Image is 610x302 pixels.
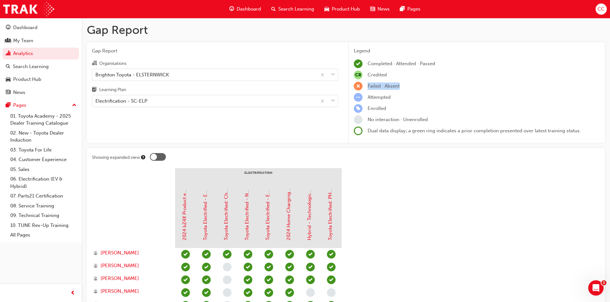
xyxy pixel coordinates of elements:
[92,87,97,93] span: learningplan-icon
[181,275,190,284] span: learningRecordVerb_PASS-icon
[354,93,362,102] span: learningRecordVerb_ATTEMPT-icon
[368,117,428,122] span: No interaction · Unenrolled
[368,128,581,134] span: Dual data display; a green ring indicates a prior completion presented over latest training status.
[3,61,79,73] a: Search Learning
[13,37,33,44] div: My Team
[202,263,211,271] span: learningRecordVerb_PASS-icon
[13,89,25,96] div: News
[175,168,342,184] div: Electrification
[327,263,336,271] span: learningRecordVerb_PASS-icon
[3,35,79,47] a: My Team
[368,83,400,89] span: Failed · Absent
[3,22,79,34] a: Dashboard
[8,211,79,221] a: 09. Technical Training
[72,101,77,110] span: up-icon
[13,76,41,83] div: Product Hub
[202,288,211,297] span: learningRecordVerb_PASS-icon
[202,250,211,259] span: learningRecordVerb_PASS-icon
[202,144,208,240] a: Toyota Electrified - EV Basics and Charging
[93,275,169,282] a: [PERSON_NAME]
[223,263,232,271] span: learningRecordVerb_NONE-icon
[368,61,435,66] span: Completed · Attended · Passed
[93,288,169,295] a: [PERSON_NAME]
[223,250,232,259] span: learningRecordVerb_PASS-icon
[354,82,362,90] span: learningRecordVerb_FAIL-icon
[6,103,11,108] span: pages-icon
[306,275,315,284] span: learningRecordVerb_COMPLETE-icon
[264,288,273,297] span: learningRecordVerb_PASS-icon
[99,87,126,93] div: Learning Plan
[285,275,294,284] span: learningRecordVerb_PASS-icon
[13,24,37,31] div: Dashboard
[354,115,362,124] span: learningRecordVerb_NONE-icon
[271,5,276,13] span: search-icon
[3,74,79,85] a: Product Hub
[101,249,139,257] span: [PERSON_NAME]
[93,262,169,269] a: [PERSON_NAME]
[354,71,362,79] span: null-icon
[8,155,79,165] a: 04. Customer Experience
[70,289,75,297] span: prev-icon
[365,3,395,16] a: news-iconNews
[598,5,605,13] span: CC
[264,263,273,271] span: learningRecordVerb_PASS-icon
[140,154,146,160] div: Tooltip anchor
[370,5,375,13] span: news-icon
[588,280,604,296] iframe: Intercom live chat
[101,275,139,282] span: [PERSON_NAME]
[223,288,232,297] span: learningRecordVerb_NONE-icon
[400,5,405,13] span: pages-icon
[8,165,79,174] a: 05. Sales
[8,145,79,155] a: 03. Toyota For Life
[285,250,294,259] span: learningRecordVerb_PASS-icon
[237,5,261,13] span: Dashboard
[3,48,79,59] a: Analytics
[181,250,190,259] span: learningRecordVerb_PASS-icon
[229,5,234,13] span: guage-icon
[92,154,140,161] div: Showing expanded view
[319,3,365,16] a: car-iconProduct Hub
[601,280,606,285] span: 1
[13,102,26,109] div: Pages
[407,5,420,13] span: Pages
[8,111,79,128] a: 01. Toyota Academy - 2025 Dealer Training Catalogue
[6,51,11,57] span: chart-icon
[244,275,252,284] span: learningRecordVerb_PASS-icon
[378,5,390,13] span: News
[327,172,333,240] a: Toyota Electrified: PHEV Basics
[99,60,126,67] div: Organisations
[285,263,294,271] span: learningRecordVerb_PASS-icon
[368,105,386,111] span: Enrolled
[101,262,139,269] span: [PERSON_NAME]
[95,71,169,78] div: Brighton Toyota - ELSTERNWICK
[182,174,187,240] a: 2024 bZ4X Product eLearning
[87,23,605,37] h1: Gap Report
[8,221,79,230] a: 10. TUNE Rev-Up Training
[92,47,338,55] span: Gap Report
[244,288,252,297] span: learningRecordVerb_PASS-icon
[244,263,252,271] span: learningRecordVerb_PASS-icon
[3,2,54,16] img: Trak
[6,38,11,44] span: people-icon
[306,250,315,259] span: learningRecordVerb_COMPLETE-icon
[13,63,49,70] div: Search Learning
[265,176,271,240] a: Toyota Electrified - EV Range
[8,201,79,211] a: 08. Service Training
[6,90,11,96] span: news-icon
[181,263,190,271] span: learningRecordVerb_PASS-icon
[264,250,273,259] span: learningRecordVerb_PASS-icon
[327,288,336,297] span: learningRecordVerb_NONE-icon
[354,47,600,55] div: Legend
[3,87,79,98] a: News
[285,288,294,297] span: learningRecordVerb_PASS-icon
[306,288,315,297] span: learningRecordVerb_NONE-icon
[3,99,79,111] button: Pages
[6,64,10,70] span: search-icon
[278,5,314,13] span: Search Learning
[332,5,360,13] span: Product Hub
[354,104,362,113] span: learningRecordVerb_ENROLL-icon
[395,3,426,16] a: pages-iconPages
[6,25,11,31] span: guage-icon
[224,3,266,16] a: guage-iconDashboard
